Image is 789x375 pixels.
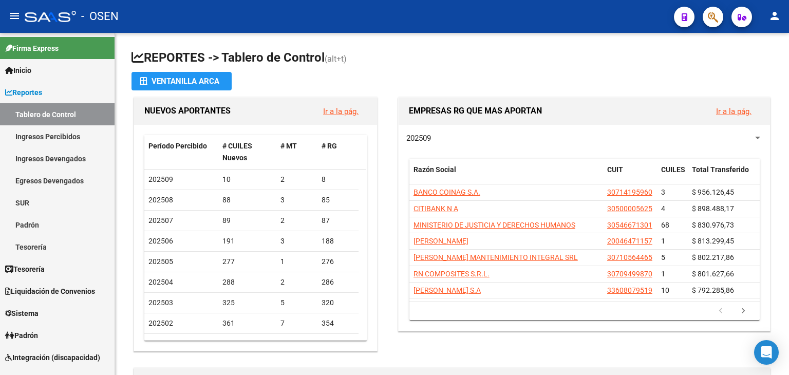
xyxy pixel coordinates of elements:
[607,188,652,196] span: 30714195960
[222,317,273,329] div: 361
[692,253,734,261] span: $ 802.217,86
[222,215,273,227] div: 89
[148,340,173,348] span: 202501
[661,286,669,294] span: 10
[406,134,431,143] span: 202509
[148,278,173,286] span: 202504
[657,159,688,193] datatable-header-cell: CUILES
[148,257,173,266] span: 202505
[692,204,734,213] span: $ 898.488,17
[661,204,665,213] span: 4
[322,297,354,309] div: 320
[607,221,652,229] span: 30546671301
[708,102,760,121] button: Ir a la pág.
[148,237,173,245] span: 202506
[5,65,31,76] span: Inicio
[603,159,657,193] datatable-header-cell: CUIT
[280,174,313,185] div: 2
[222,235,273,247] div: 191
[323,107,359,116] a: Ir a la pág.
[222,297,273,309] div: 325
[607,204,652,213] span: 30500005625
[5,308,39,319] span: Sistema
[688,159,760,193] datatable-header-cell: Total Transferido
[5,264,45,275] span: Tesorería
[661,188,665,196] span: 3
[144,106,231,116] span: NUEVOS APORTANTES
[414,221,575,229] span: MINISTERIO DE JUSTICIA Y DERECHOS HUMANOS
[322,256,354,268] div: 276
[325,54,347,64] span: (alt+t)
[661,221,669,229] span: 68
[148,298,173,307] span: 202503
[144,135,218,169] datatable-header-cell: Período Percibido
[280,215,313,227] div: 2
[222,338,273,350] div: 406
[280,142,297,150] span: # MT
[607,270,652,278] span: 30709499870
[148,196,173,204] span: 202508
[148,175,173,183] span: 202509
[148,319,173,327] span: 202502
[222,276,273,288] div: 288
[409,106,542,116] span: EMPRESAS RG QUE MAS APORTAN
[692,188,734,196] span: $ 956.126,45
[414,237,468,245] span: [PERSON_NAME]
[607,286,652,294] span: 33608079519
[409,159,603,193] datatable-header-cell: Razón Social
[607,237,652,245] span: 20046471157
[692,221,734,229] span: $ 830.976,73
[280,235,313,247] div: 3
[607,253,652,261] span: 30710564465
[280,297,313,309] div: 5
[661,165,685,174] span: CUILES
[322,235,354,247] div: 188
[280,256,313,268] div: 1
[414,253,578,261] span: [PERSON_NAME] MANTENIMIENTO INTEGRAL SRL
[8,10,21,22] mat-icon: menu
[222,256,273,268] div: 277
[322,276,354,288] div: 286
[322,194,354,206] div: 85
[414,286,481,294] span: [PERSON_NAME] S.A
[317,135,359,169] datatable-header-cell: # RG
[322,142,337,150] span: # RG
[692,286,734,294] span: $ 792.285,86
[322,317,354,329] div: 354
[5,352,100,363] span: Integración (discapacidad)
[276,135,317,169] datatable-header-cell: # MT
[414,204,458,213] span: CITIBANK N A
[661,270,665,278] span: 1
[222,142,252,162] span: # CUILES Nuevos
[81,5,119,28] span: - OSEN
[661,237,665,245] span: 1
[222,174,273,185] div: 10
[280,338,313,350] div: 8
[414,188,480,196] span: BANCO COINAG S.A.
[734,306,753,317] a: go to next page
[280,276,313,288] div: 2
[148,216,173,224] span: 202507
[148,142,207,150] span: Período Percibido
[768,10,781,22] mat-icon: person
[754,340,779,365] div: Open Intercom Messenger
[322,215,354,227] div: 87
[5,330,38,341] span: Padrón
[414,270,490,278] span: RN COMPOSITES S.R.L.
[607,165,623,174] span: CUIT
[322,338,354,350] div: 398
[280,194,313,206] div: 3
[5,87,42,98] span: Reportes
[716,107,752,116] a: Ir a la pág.
[322,174,354,185] div: 8
[5,43,59,54] span: Firma Express
[131,72,232,90] button: Ventanilla ARCA
[140,72,223,90] div: Ventanilla ARCA
[661,253,665,261] span: 5
[315,102,367,121] button: Ir a la pág.
[218,135,277,169] datatable-header-cell: # CUILES Nuevos
[711,306,730,317] a: go to previous page
[280,317,313,329] div: 7
[692,165,749,174] span: Total Transferido
[692,237,734,245] span: $ 813.299,45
